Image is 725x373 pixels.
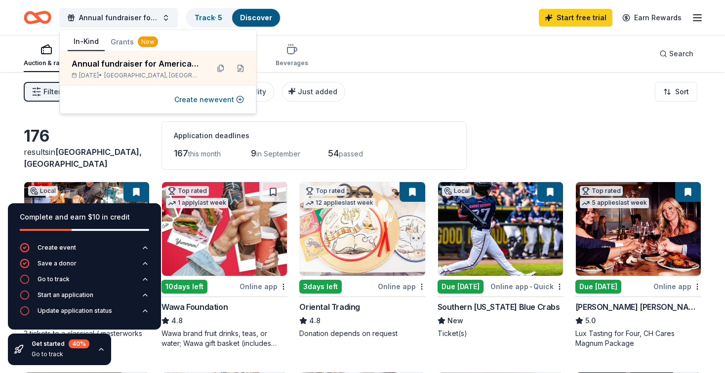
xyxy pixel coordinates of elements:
[195,13,222,22] a: Track· 5
[251,148,256,158] span: 9
[174,148,188,158] span: 167
[24,59,69,67] div: Auction & raffle
[161,280,207,294] div: 10 days left
[162,182,287,276] img: Image for Wawa Foundation
[72,72,201,79] div: [DATE] •
[575,182,701,348] a: Image for Cooper's Hawk Winery and RestaurantsTop rated5 applieslast weekDue [DATE]Online app[PER...
[20,306,149,322] button: Update application status
[24,147,142,169] span: in
[161,301,228,313] div: Wawa Foundation
[580,186,623,196] div: Top rated
[240,280,287,293] div: Online app
[38,291,93,299] div: Start an application
[105,33,164,51] button: Grants
[539,9,612,27] a: Start free trial
[79,12,158,24] span: Annual fundraiser for American [MEDICAL_DATA] Society. (Relay for Life)
[20,243,149,259] button: Create event
[104,72,201,79] span: [GEOGRAPHIC_DATA], [GEOGRAPHIC_DATA]
[575,301,701,313] div: [PERSON_NAME] [PERSON_NAME] Winery and Restaurants
[276,59,308,67] div: Beverages
[166,198,228,208] div: 1 apply last week
[69,339,89,348] div: 40 %
[24,39,69,72] button: Auction & raffle
[20,274,149,290] button: Go to track
[655,82,697,102] button: Sort
[32,339,89,348] div: Get started
[378,280,426,293] div: Online app
[299,301,360,313] div: Oriental Trading
[20,290,149,306] button: Start an application
[24,147,142,169] span: [GEOGRAPHIC_DATA], [GEOGRAPHIC_DATA]
[171,315,183,327] span: 4.8
[20,259,149,274] button: Save a donor
[447,315,463,327] span: New
[575,280,621,294] div: Due [DATE]
[576,182,701,276] img: Image for Cooper's Hawk Winery and Restaurants
[24,126,150,146] div: 176
[24,6,51,29] a: Home
[675,86,689,98] span: Sort
[276,39,308,72] button: Beverages
[438,182,563,276] img: Image for Southern Maryland Blue Crabs
[38,307,112,315] div: Update application status
[616,9,687,27] a: Earn Rewards
[161,182,287,348] a: Image for Wawa FoundationTop rated1 applylast week10days leftOnline appWawa Foundation4.8Wawa bra...
[32,350,89,358] div: Go to track
[24,82,69,102] button: Filter2
[309,315,321,327] span: 4.8
[282,82,345,102] button: Just added
[438,280,483,294] div: Due [DATE]
[28,186,58,196] div: Local
[651,44,701,64] button: Search
[530,283,532,291] span: •
[339,149,363,158] span: passed
[186,8,281,28] button: Track· 5Discover
[575,329,701,348] div: Lux Tasting for Four, CH Cares Magnum Package
[299,182,425,338] a: Image for Oriental TradingTop rated12 applieslast week3days leftOnline appOriental Trading4.8Dona...
[20,211,149,223] div: Complete and earn $10 in credit
[24,182,149,276] img: Image for Maryland Symphony Orchestra
[669,48,693,60] span: Search
[38,244,76,252] div: Create event
[304,198,375,208] div: 12 applies last week
[585,315,596,327] span: 5.0
[43,86,61,98] span: Filter
[138,37,158,47] div: New
[490,280,564,293] div: Online app Quick
[438,301,560,313] div: Southern [US_STATE] Blue Crabs
[304,186,347,196] div: Top rated
[188,149,221,158] span: this month
[166,186,209,196] div: Top rated
[38,275,70,283] div: Go to track
[300,182,425,276] img: Image for Oriental Trading
[256,149,300,158] span: in September
[38,260,77,267] div: Save a donor
[328,148,339,158] span: 54
[240,13,272,22] a: Discover
[59,8,178,28] button: Annual fundraiser for American [MEDICAL_DATA] Society. (Relay for Life)
[298,87,337,96] span: Just added
[174,130,454,142] div: Application deadlines
[68,33,105,51] button: In-Kind
[24,182,150,348] a: Image for Maryland Symphony OrchestraLocal11days leftOnline app•Quick[US_STATE] Symphony Orchestr...
[161,329,287,348] div: Wawa brand fruit drinks, teas, or water; Wawa gift basket (includes Wawa products and coupons)
[24,146,150,170] div: results
[72,58,201,70] div: Annual fundraiser for American [MEDICAL_DATA] Society. (Relay for Life)
[299,329,425,338] div: Donation depends on request
[653,280,701,293] div: Online app
[174,94,244,106] button: Create newevent
[438,329,564,338] div: Ticket(s)
[442,186,472,196] div: Local
[580,198,649,208] div: 5 applies last week
[299,280,342,294] div: 3 days left
[438,182,564,338] a: Image for Southern Maryland Blue CrabsLocalDue [DATE]Online app•QuickSouthern [US_STATE] Blue Cra...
